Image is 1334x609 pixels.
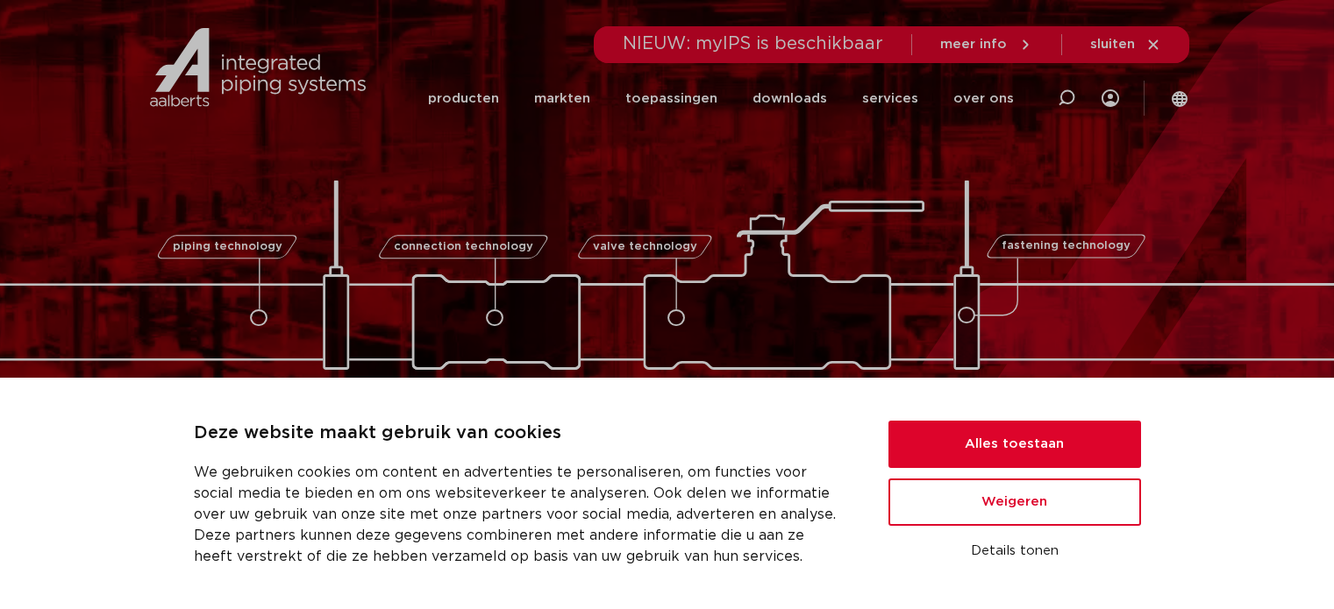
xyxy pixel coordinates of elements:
[173,241,282,252] span: piping technology
[888,478,1141,526] button: Weigeren
[862,63,918,134] a: services
[1090,37,1161,53] a: sluiten
[625,63,717,134] a: toepassingen
[393,241,532,252] span: connection technology
[888,421,1141,468] button: Alles toestaan
[940,37,1033,53] a: meer info
[1002,241,1131,252] span: fastening technology
[593,241,697,252] span: valve technology
[623,35,883,53] span: NIEUW: myIPS is beschikbaar
[428,63,499,134] a: producten
[953,63,1014,134] a: over ons
[194,420,846,448] p: Deze website maakt gebruik van cookies
[888,536,1141,566] button: Details tonen
[1102,63,1119,134] div: my IPS
[534,63,590,134] a: markten
[428,63,1014,134] nav: Menu
[194,462,846,567] p: We gebruiken cookies om content en advertenties te personaliseren, om functies voor social media ...
[1090,38,1135,51] span: sluiten
[940,38,1007,51] span: meer info
[753,63,827,134] a: downloads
